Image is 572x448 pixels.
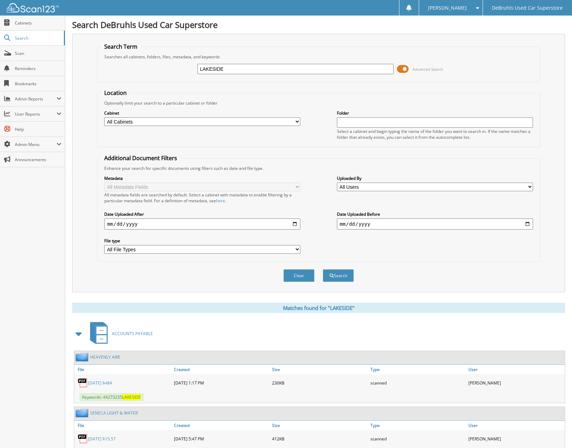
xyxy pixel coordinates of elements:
span: Bookmarks [15,81,61,87]
button: Clear [283,269,314,282]
div: Select a cabinet and begin typing the name of the folder you want to search in. If the name match... [337,128,533,140]
a: [DATE] $15.57 [88,436,116,442]
label: File type [104,238,300,244]
div: Searches all cabinets, folders, files, metadata, and keywords [101,54,536,60]
span: Admin Menu [15,142,57,147]
span: Reminders [15,66,61,71]
div: [DATE] 1:17 PM [172,376,270,390]
div: 412KB [270,432,368,446]
span: ACCOUNTS PAYABLE [112,331,153,337]
span: Advanced Search [413,67,443,72]
span: Help [15,126,61,132]
a: SENECA LIGHT & WATER [90,410,138,416]
label: Cabinet [104,110,300,116]
div: [PERSON_NAME] [467,376,565,390]
a: Created [172,365,270,374]
a: Type [369,365,467,374]
a: Size [270,421,368,430]
div: 230KB [270,376,368,390]
span: User Reports [15,111,57,117]
img: scan123-logo-white.svg [7,3,59,12]
span: Announcements [15,157,61,163]
span: [PERSON_NAME] [428,6,467,10]
legend: Additional Document Filters [101,154,181,162]
span: Scan [15,50,61,56]
div: [PERSON_NAME] [467,432,565,446]
img: folder2.png [76,353,90,361]
label: Date Uploaded Before [337,211,533,217]
h1: Search DeBruhls Used Car Superstore [72,19,565,30]
div: Optionally limit your search to a particular cabinet or folder [101,100,536,106]
input: end [337,218,533,230]
span: Cabinets [15,20,61,26]
a: Created [172,421,270,430]
span: DeBruhls Used Car Superstore [492,6,563,10]
div: [DATE] 5:47 PM [172,432,270,446]
span: LAKESIDE [122,394,141,400]
input: start [104,218,300,230]
a: File [74,421,172,430]
a: User [467,421,565,430]
label: Uploaded By [337,175,533,181]
div: scanned [369,376,467,390]
span: Keywords: 44273235 [79,393,144,401]
a: User [467,365,565,374]
img: PDF.png [78,378,88,388]
a: HEAVENLY AIRE [90,354,120,360]
img: PDF.png [78,434,88,444]
button: Search [323,269,354,282]
a: Size [270,365,368,374]
div: All metadata fields are searched by default. Select a cabinet with metadata to enable filtering b... [104,192,300,204]
legend: Search Term [101,43,141,50]
div: scanned [369,432,467,446]
label: Folder [337,110,533,116]
span: Search [15,35,60,41]
label: Date Uploaded After [104,211,300,217]
span: Admin Reports [15,96,57,102]
a: [DATE] $484 [88,380,112,386]
a: File [74,365,172,374]
div: Enhance your search for specific documents using filters such as date and file type. [101,165,536,171]
legend: Location [101,89,130,97]
a: here [216,198,225,204]
a: ACCOUNTS PAYABLE [86,320,153,347]
a: Type [369,421,467,430]
div: Matches found for "LAKESIDE" [72,303,565,313]
label: Metadata [104,175,300,181]
img: folder2.png [76,409,90,417]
